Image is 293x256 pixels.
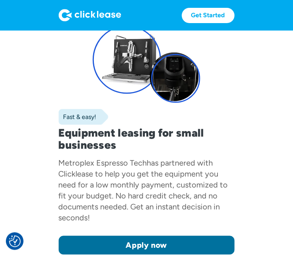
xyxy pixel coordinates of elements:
img: Revisit consent button [9,236,21,247]
a: Get Started [182,8,235,23]
h1: Equipment leasing for small businesses [59,126,235,151]
div: Metroplex Espresso Tech [59,159,147,168]
button: Consent Preferences [9,236,21,247]
img: Logo [59,9,121,22]
a: Apply now [59,236,235,255]
div: Fast & easy! [59,113,97,121]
